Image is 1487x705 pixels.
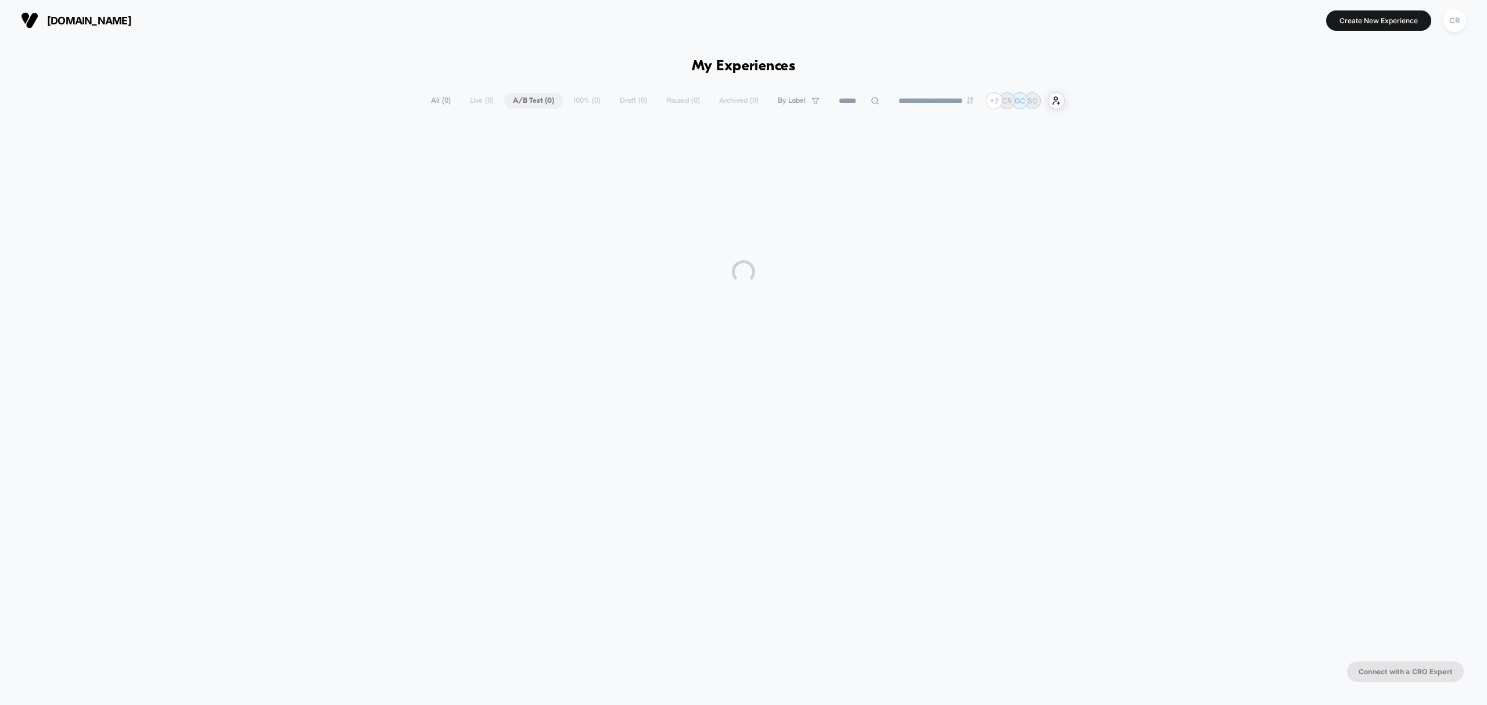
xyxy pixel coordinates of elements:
p: CR [1002,96,1012,105]
div: CR [1443,9,1466,32]
img: Visually logo [21,12,38,29]
img: end [967,97,974,104]
button: Create New Experience [1326,10,1431,31]
span: By Label [778,96,806,105]
p: SC [1028,96,1037,105]
h1: My Experiences [692,58,796,75]
span: [DOMAIN_NAME] [47,15,131,27]
button: Connect with a CRO Expert [1347,661,1464,682]
span: All ( 0 ) [422,93,459,109]
div: + 2 [986,92,1003,109]
button: CR [1440,9,1470,33]
p: GC [1015,96,1025,105]
button: [DOMAIN_NAME] [17,11,135,30]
